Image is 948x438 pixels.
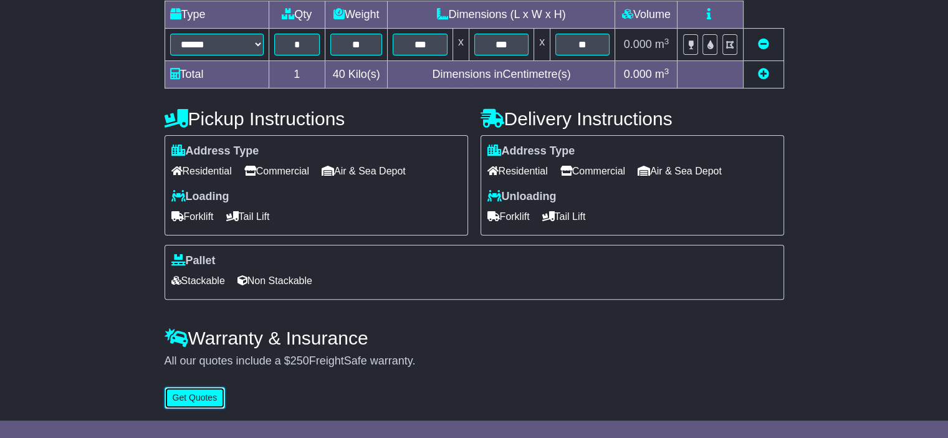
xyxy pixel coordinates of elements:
[534,29,550,61] td: x
[758,68,769,80] a: Add new item
[322,161,406,181] span: Air & Sea Depot
[165,387,226,409] button: Get Quotes
[244,161,309,181] span: Commercial
[388,1,615,29] td: Dimensions (L x W x H)
[333,68,345,80] span: 40
[758,38,769,50] a: Remove this item
[481,108,784,129] h4: Delivery Instructions
[325,61,388,88] td: Kilo(s)
[560,161,625,181] span: Commercial
[165,1,269,29] td: Type
[624,38,652,50] span: 0.000
[615,1,677,29] td: Volume
[171,190,229,204] label: Loading
[226,207,270,226] span: Tail Lift
[388,61,615,88] td: Dimensions in Centimetre(s)
[542,207,586,226] span: Tail Lift
[487,145,575,158] label: Address Type
[487,161,548,181] span: Residential
[171,207,214,226] span: Forklift
[165,108,468,129] h4: Pickup Instructions
[165,61,269,88] td: Total
[237,271,312,290] span: Non Stackable
[171,161,232,181] span: Residential
[487,190,557,204] label: Unloading
[664,67,669,76] sup: 3
[487,207,530,226] span: Forklift
[290,355,309,367] span: 250
[638,161,722,181] span: Air & Sea Depot
[171,271,225,290] span: Stackable
[165,328,784,348] h4: Warranty & Insurance
[655,38,669,50] span: m
[624,68,652,80] span: 0.000
[269,61,325,88] td: 1
[171,254,216,268] label: Pallet
[171,145,259,158] label: Address Type
[452,29,469,61] td: x
[664,37,669,46] sup: 3
[655,68,669,80] span: m
[325,1,388,29] td: Weight
[165,355,784,368] div: All our quotes include a $ FreightSafe warranty.
[269,1,325,29] td: Qty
